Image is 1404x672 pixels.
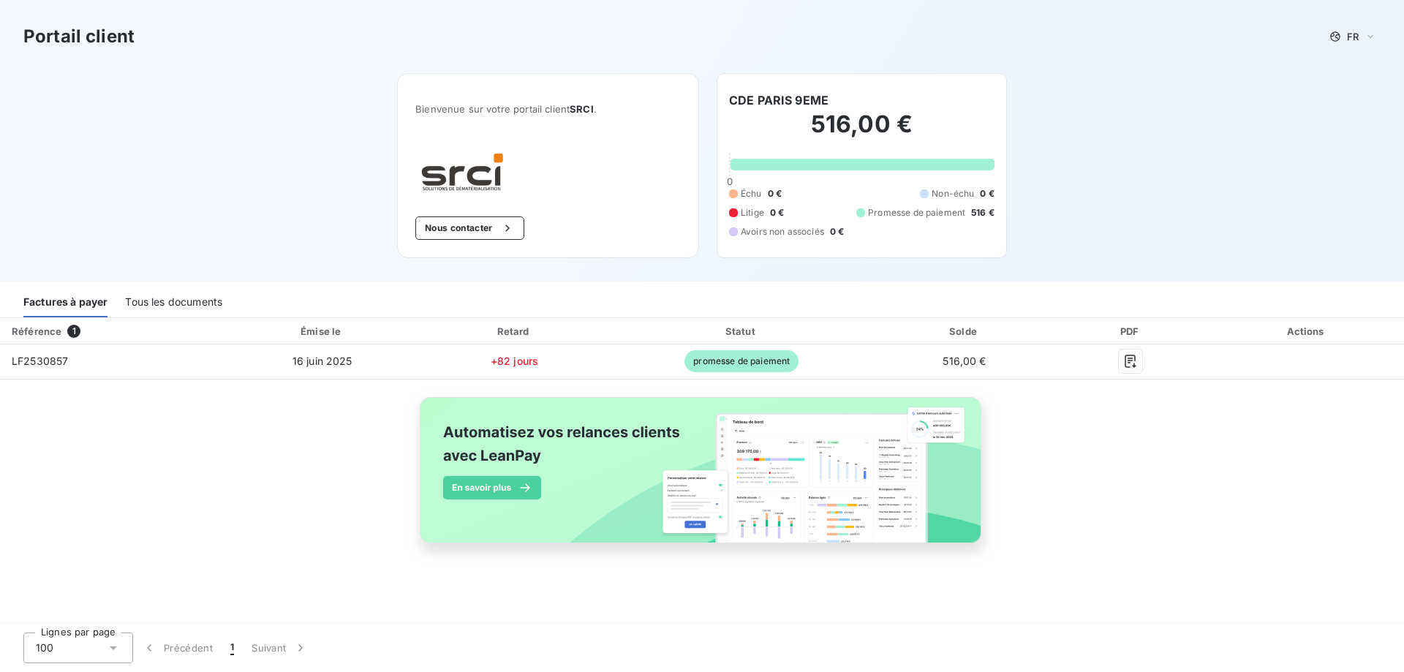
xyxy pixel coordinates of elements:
[932,187,974,200] span: Non-échu
[426,324,604,339] div: Retard
[684,350,799,372] span: promesse de paiement
[133,633,222,663] button: Précédent
[12,355,68,367] span: LF2530857
[36,641,53,655] span: 100
[770,206,784,219] span: 0 €
[243,633,317,663] button: Suivant
[741,206,764,219] span: Litige
[415,150,509,193] img: Company logo
[222,633,243,663] button: 1
[980,187,994,200] span: 0 €
[225,324,420,339] div: Émise le
[609,324,874,339] div: Statut
[880,324,1049,339] div: Solde
[768,187,782,200] span: 0 €
[292,355,352,367] span: 16 juin 2025
[12,325,61,337] div: Référence
[67,325,80,338] span: 1
[230,641,234,655] span: 1
[830,225,844,238] span: 0 €
[727,175,733,187] span: 0
[741,187,762,200] span: Échu
[415,103,681,115] span: Bienvenue sur votre portail client .
[943,355,986,367] span: 516,00 €
[415,216,524,240] button: Nous contacter
[1055,324,1207,339] div: PDF
[1347,31,1359,42] span: FR
[125,287,222,317] div: Tous les documents
[407,388,997,568] img: banner
[729,110,994,154] h2: 516,00 €
[741,225,824,238] span: Avoirs non associés
[23,287,107,317] div: Factures à payer
[1212,324,1401,339] div: Actions
[570,103,594,115] span: SRCI
[868,206,965,219] span: Promesse de paiement
[491,355,538,367] span: +82 jours
[729,91,829,109] h6: CDE PARIS 9EME
[971,206,994,219] span: 516 €
[23,23,135,50] h3: Portail client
